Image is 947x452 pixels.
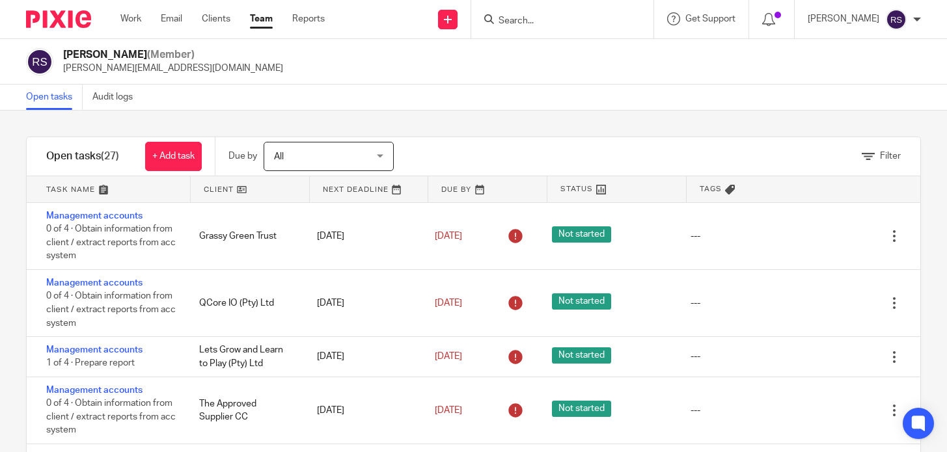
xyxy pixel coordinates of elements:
a: Email [161,12,182,25]
span: 0 of 4 · Obtain information from client / extract reports from acc system [46,292,176,328]
div: [DATE] [304,343,422,369]
a: Management accounts [46,386,143,395]
span: All [274,152,284,161]
span: [DATE] [435,352,462,361]
div: --- [691,404,700,417]
p: [PERSON_NAME] [808,12,879,25]
div: [DATE] [304,223,422,249]
img: svg%3E [886,9,907,30]
span: 0 of 4 · Obtain information from client / extract reports from acc system [46,399,176,435]
a: Audit logs [92,85,143,110]
a: + Add task [145,142,202,171]
a: Management accounts [46,345,143,354]
div: --- [691,297,700,310]
img: svg%3E [26,48,53,75]
div: Grassy Green Trust [186,223,304,249]
h2: [PERSON_NAME] [63,48,283,62]
a: Reports [292,12,325,25]
div: --- [691,230,700,243]
p: Due by [228,150,257,163]
span: Filter [880,152,901,161]
a: Open tasks [26,85,83,110]
div: [DATE] [304,397,422,423]
span: Not started [552,226,611,243]
div: Lets Grow and Learn to Play (Pty) Ltd [186,337,304,377]
h1: Open tasks [46,150,119,163]
div: [DATE] [304,290,422,316]
span: (Member) [147,49,195,60]
a: Management accounts [46,211,143,220]
input: Search [497,16,614,27]
span: Not started [552,293,611,310]
p: [PERSON_NAME][EMAIL_ADDRESS][DOMAIN_NAME] [63,62,283,75]
a: Team [250,12,273,25]
span: Status [560,183,593,194]
div: The Approved Supplier CC [186,391,304,431]
div: --- [691,350,700,363]
div: QCore IO (Pty) Ltd [186,290,304,316]
a: Work [120,12,141,25]
span: 0 of 4 · Obtain information from client / extract reports from acc system [46,225,176,261]
span: Get Support [685,14,735,23]
span: [DATE] [435,299,462,308]
a: Clients [202,12,230,25]
span: [DATE] [435,406,462,415]
span: Not started [552,401,611,417]
span: 1 of 4 · Prepare report [46,359,135,368]
span: [DATE] [435,232,462,241]
a: Management accounts [46,278,143,287]
span: (27) [101,151,119,161]
img: Pixie [26,10,91,28]
span: Not started [552,347,611,364]
span: Tags [700,183,722,194]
